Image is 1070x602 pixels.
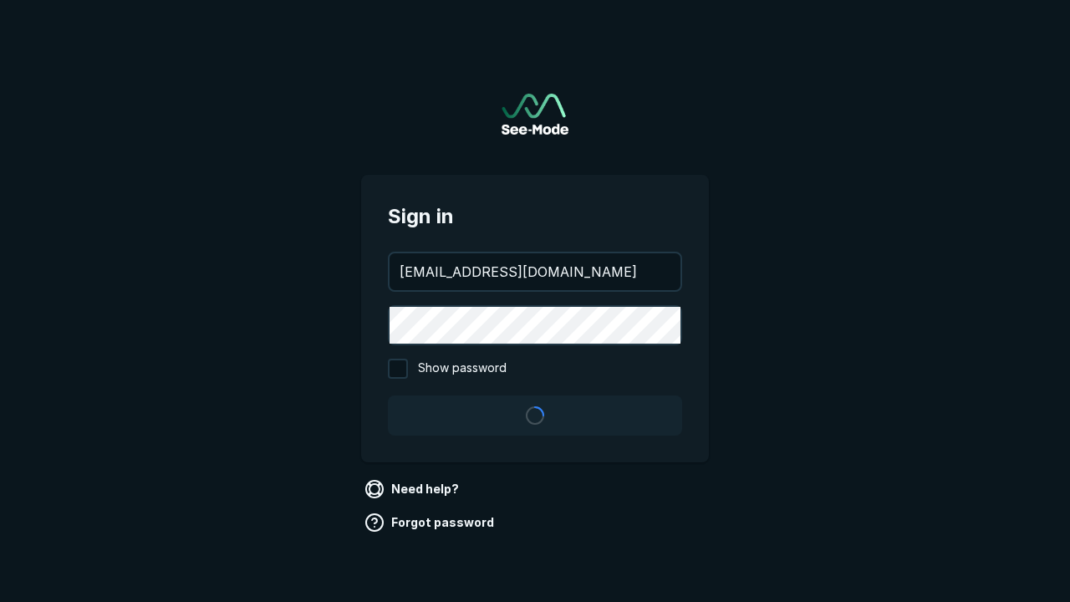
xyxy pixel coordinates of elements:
img: See-Mode Logo [502,94,568,135]
a: Need help? [361,476,466,503]
span: Show password [418,359,507,379]
a: Go to sign in [502,94,568,135]
input: your@email.com [390,253,680,290]
a: Forgot password [361,509,501,536]
span: Sign in [388,202,682,232]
